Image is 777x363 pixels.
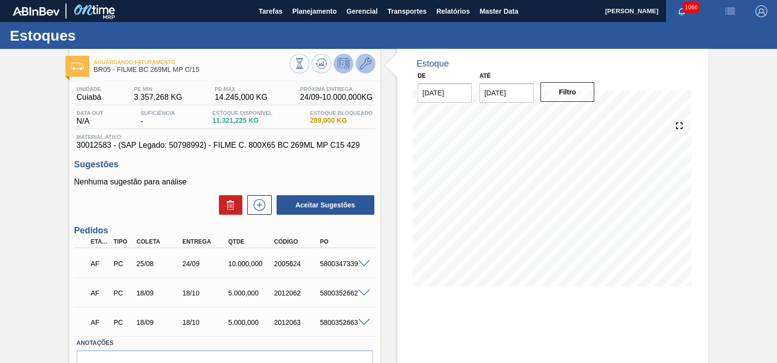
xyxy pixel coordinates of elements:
[77,336,373,350] label: Anotações
[213,110,273,116] span: Estoque Disponível
[318,238,368,245] div: PO
[138,110,177,126] div: -
[417,59,449,69] div: Estoque
[292,5,337,17] span: Planejamento
[213,117,273,124] span: 11.321,225 KG
[242,195,272,215] div: Nova sugestão
[272,260,322,268] div: 2005624
[300,86,373,92] span: Próxima Entrega
[180,260,230,268] div: 24/09/2025
[134,289,184,297] div: 18/09/2025
[272,289,322,297] div: 2012062
[479,72,491,79] label: Até
[134,260,184,268] div: 25/08/2025
[141,110,175,116] span: Suficiência
[10,30,183,41] h1: Estoques
[111,260,134,268] div: Pedido de Compra
[226,318,276,326] div: 5.000,000
[77,134,373,140] span: Material ativo
[74,226,375,236] h3: Pedidos
[91,289,109,297] p: AF
[74,110,106,126] div: N/A
[479,83,534,103] input: dd/mm/yyyy
[94,66,290,73] span: BR05 - FILME BC 269ML MP C/15
[226,238,276,245] div: Qtde
[215,93,268,102] span: 14.245,000 KG
[724,5,736,17] img: userActions
[310,117,372,124] span: 289,000 KG
[74,178,375,186] p: Nenhuma sugestão para análise
[290,54,309,73] button: Visão Geral dos Estoques
[312,54,331,73] button: Atualizar Gráfico
[91,318,109,326] p: AF
[111,238,134,245] div: Tipo
[356,54,375,73] button: Ir ao Master Data / Geral
[226,289,276,297] div: 5.000,000
[77,93,102,102] span: Cuiabá
[318,318,368,326] div: 5800352663
[134,318,184,326] div: 18/09/2025
[134,238,184,245] div: Coleta
[226,260,276,268] div: 10.000,000
[214,195,242,215] div: Excluir Sugestões
[88,312,111,333] div: Aguardando Faturamento
[318,289,368,297] div: 5800352662
[418,83,472,103] input: dd/mm/yyyy
[479,5,518,17] span: Master Data
[683,2,700,13] span: 1066
[318,260,368,268] div: 5800347339
[88,253,111,274] div: Aguardando Faturamento
[259,5,282,17] span: Tarefas
[111,289,134,297] div: Pedido de Compra
[277,195,374,215] button: Aceitar Sugestões
[88,282,111,304] div: Aguardando Faturamento
[272,318,322,326] div: 2012063
[666,4,697,18] button: Notificações
[540,82,595,102] button: Filtro
[755,5,767,17] img: Logout
[13,7,60,16] img: TNhmsLtSVTkK8tSr43FrP2fwEKptu5GPRR3wAAAABJRU5ErkJggg==
[418,72,426,79] label: De
[71,63,84,70] img: Ícone
[310,110,372,116] span: Estoque Bloqueado
[300,93,373,102] span: 24/09 - 10.000,000 KG
[436,5,470,17] span: Relatórios
[134,93,182,102] span: 3.357,268 KG
[77,141,373,150] span: 30012583 - (SAP Legado: 50798992) - FILME C. 800X65 BC 269ML MP C15 429
[111,318,134,326] div: Pedido de Compra
[388,5,427,17] span: Transportes
[77,110,104,116] span: Data out
[180,289,230,297] div: 18/10/2025
[180,238,230,245] div: Entrega
[272,194,375,216] div: Aceitar Sugestões
[272,238,322,245] div: Código
[215,86,268,92] span: PE MAX
[88,238,111,245] div: Etapa
[346,5,378,17] span: Gerencial
[91,260,109,268] p: AF
[77,86,102,92] span: Unidade
[334,54,353,73] button: Desprogramar Estoque
[134,86,182,92] span: PE MIN
[180,318,230,326] div: 18/10/2025
[94,59,290,65] span: Aguardando Faturamento
[74,159,375,170] h3: Sugestões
